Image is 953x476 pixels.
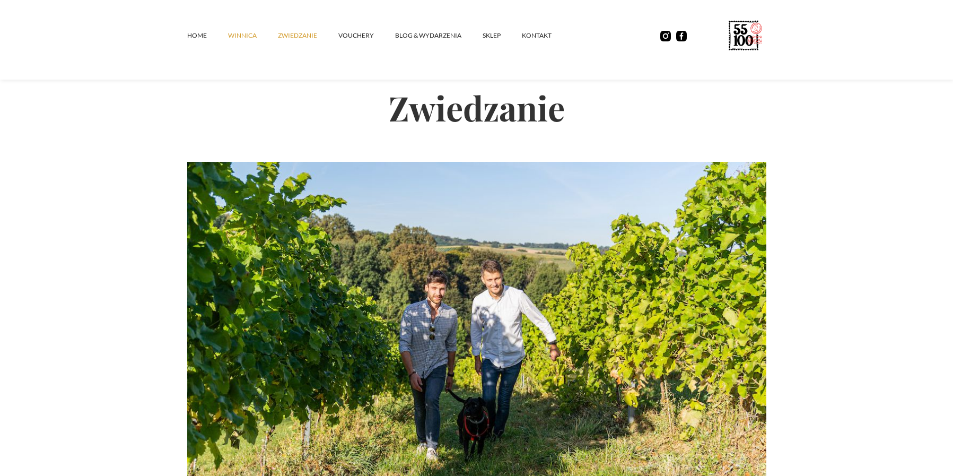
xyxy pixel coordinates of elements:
[228,20,278,51] a: winnica
[483,20,522,51] a: SKLEP
[522,20,573,51] a: kontakt
[278,20,338,51] a: ZWIEDZANIE
[187,20,228,51] a: Home
[395,20,483,51] a: Blog & Wydarzenia
[338,20,395,51] a: vouchery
